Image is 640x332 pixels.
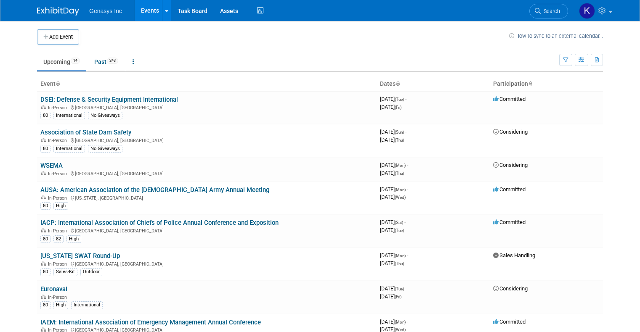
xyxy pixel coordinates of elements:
span: (Thu) [395,171,404,176]
a: Past243 [88,54,125,70]
div: [GEOGRAPHIC_DATA], [GEOGRAPHIC_DATA] [40,260,373,267]
img: In-Person Event [41,327,46,332]
span: - [405,129,406,135]
span: (Tue) [395,97,404,102]
span: In-Person [48,295,69,300]
a: Upcoming14 [37,54,86,70]
span: [DATE] [380,96,406,102]
span: (Wed) [395,327,406,332]
span: (Mon) [395,187,406,192]
span: Committed [493,219,526,225]
a: Sort by Start Date [396,80,400,87]
span: [DATE] [380,186,408,192]
img: ExhibitDay [37,7,79,16]
img: In-Person Event [41,105,46,109]
a: IACP: International Association of Chiefs of Police Annual Conference and Exposition [40,219,279,227]
span: (Thu) [395,261,404,266]
span: [DATE] [380,227,404,233]
span: 14 [71,58,80,64]
span: (Tue) [395,287,404,291]
span: (Mon) [395,163,406,168]
span: (Mon) [395,253,406,258]
span: - [405,96,406,102]
span: [DATE] [380,129,406,135]
span: Considering [493,162,528,168]
span: Considering [493,129,528,135]
span: (Fri) [395,295,401,299]
div: 80 [40,301,50,309]
span: (Fri) [395,105,401,110]
span: [DATE] [380,162,408,168]
div: 82 [53,235,64,243]
span: (Sat) [395,220,403,225]
span: In-Person [48,105,69,111]
div: 80 [40,268,50,276]
span: Considering [493,285,528,292]
a: Euronaval [40,285,67,293]
img: In-Person Event [41,138,46,142]
span: [DATE] [380,219,406,225]
img: In-Person Event [41,228,46,232]
div: International [53,145,85,153]
span: [DATE] [380,194,406,200]
span: In-Person [48,228,69,234]
span: Committed [493,319,526,325]
img: Kate Lawson [579,3,595,19]
span: [DATE] [380,319,408,325]
span: [DATE] [380,260,404,266]
span: 243 [107,58,118,64]
img: In-Person Event [41,295,46,299]
span: In-Person [48,261,69,267]
div: 80 [40,235,50,243]
div: High [53,202,68,210]
span: (Mon) [395,320,406,324]
div: [GEOGRAPHIC_DATA], [GEOGRAPHIC_DATA] [40,104,373,111]
div: [GEOGRAPHIC_DATA], [GEOGRAPHIC_DATA] [40,170,373,177]
span: [DATE] [380,285,406,292]
span: (Sun) [395,130,404,134]
a: Search [529,4,568,18]
span: [DATE] [380,104,401,110]
div: High [53,301,68,309]
span: (Thu) [395,138,404,142]
button: Add Event [37,29,79,45]
span: [DATE] [380,252,408,258]
div: Sales-Kit [53,268,77,276]
img: In-Person Event [41,261,46,266]
span: Committed [493,96,526,102]
div: No Giveaways [88,112,122,119]
span: [DATE] [380,170,404,176]
div: Outdoor [80,268,102,276]
span: Genasys Inc [89,8,122,14]
div: No Giveaways [88,145,122,153]
span: - [407,162,408,168]
div: [GEOGRAPHIC_DATA], [GEOGRAPHIC_DATA] [40,227,373,234]
span: [DATE] [380,137,404,143]
a: Sort by Event Name [56,80,60,87]
span: (Wed) [395,195,406,200]
span: Sales Handling [493,252,535,258]
div: 80 [40,202,50,210]
span: - [407,252,408,258]
span: Search [541,8,560,14]
a: Association of State Dam Safety [40,129,131,136]
span: (Tue) [395,228,404,233]
div: 80 [40,145,50,153]
img: In-Person Event [41,171,46,175]
a: WSEMA [40,162,63,169]
span: - [404,219,406,225]
span: In-Person [48,171,69,177]
span: Committed [493,186,526,192]
div: International [53,112,85,119]
th: Event [37,77,377,91]
a: DSEI: Defense & Security Equipment International [40,96,178,103]
span: - [407,319,408,325]
th: Dates [377,77,490,91]
div: High [66,235,81,243]
span: [DATE] [380,293,401,300]
span: In-Person [48,138,69,143]
th: Participation [490,77,603,91]
span: - [407,186,408,192]
img: In-Person Event [41,195,46,200]
a: AUSA: American Association of the [DEMOGRAPHIC_DATA] Army Annual Meeting [40,186,269,194]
